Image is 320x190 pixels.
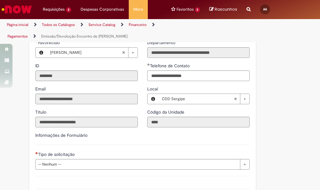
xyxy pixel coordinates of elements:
[35,117,138,127] input: Título
[43,6,65,13] span: Requisições
[88,22,115,27] a: Service Catalog
[195,7,200,13] span: 2
[119,48,128,58] abbr: Limpar campo Favorecido
[147,70,250,81] input: Telefone de Contato
[147,39,177,46] label: Somente leitura - Departamento
[147,109,186,115] label: Somente leitura - Código da Unidade
[129,22,147,27] a: Financeiro
[38,40,61,45] span: Necessários - Favorecido
[35,132,87,138] label: Informações de Formulário
[231,94,240,104] abbr: Limpar campo Local
[38,159,237,169] span: -- Nenhum --
[5,19,182,42] ul: Trilhas de página
[50,48,122,58] span: [PERSON_NAME]
[35,63,41,69] label: Somente leitura - ID
[7,22,28,27] a: Página inicial
[81,6,124,13] span: Despesas Corporativas
[263,7,267,11] span: AA
[147,94,159,104] button: Local, Visualizar este registro CDD Sergipe
[209,6,237,12] a: No momento, sua lista de rascunhos tem 0 Itens
[35,86,47,92] label: Somente leitura - Email
[35,63,41,69] span: Somente leitura - ID
[41,34,127,39] a: Emissão/Devolução Encontro de [PERSON_NAME]
[38,151,76,157] span: Tipo de solicitação
[147,47,250,58] input: Departamento
[35,94,138,104] input: Email
[147,40,177,45] span: Somente leitura - Departamento
[177,6,194,13] span: Favoritos
[35,70,138,81] input: ID
[1,3,33,16] img: ServiceNow
[36,48,47,58] button: Favorecido, Visualizar este registro Ana Tereza Soares Alves
[42,22,75,27] a: Todos os Catálogos
[159,94,249,104] a: CDD SergipeLimpar campo Local
[133,6,143,13] span: More
[7,34,28,39] a: Pagamentos
[147,63,150,66] span: Obrigatório Preenchido
[215,6,237,12] span: Rascunhos
[66,7,71,13] span: 2
[147,117,250,127] input: Código da Unidade
[147,86,159,92] span: Local
[162,94,234,104] span: CDD Sergipe
[35,109,47,115] label: Somente leitura - Título
[35,152,38,154] span: Necessários
[47,48,137,58] a: [PERSON_NAME]Limpar campo Favorecido
[150,63,191,69] span: Telefone de Contato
